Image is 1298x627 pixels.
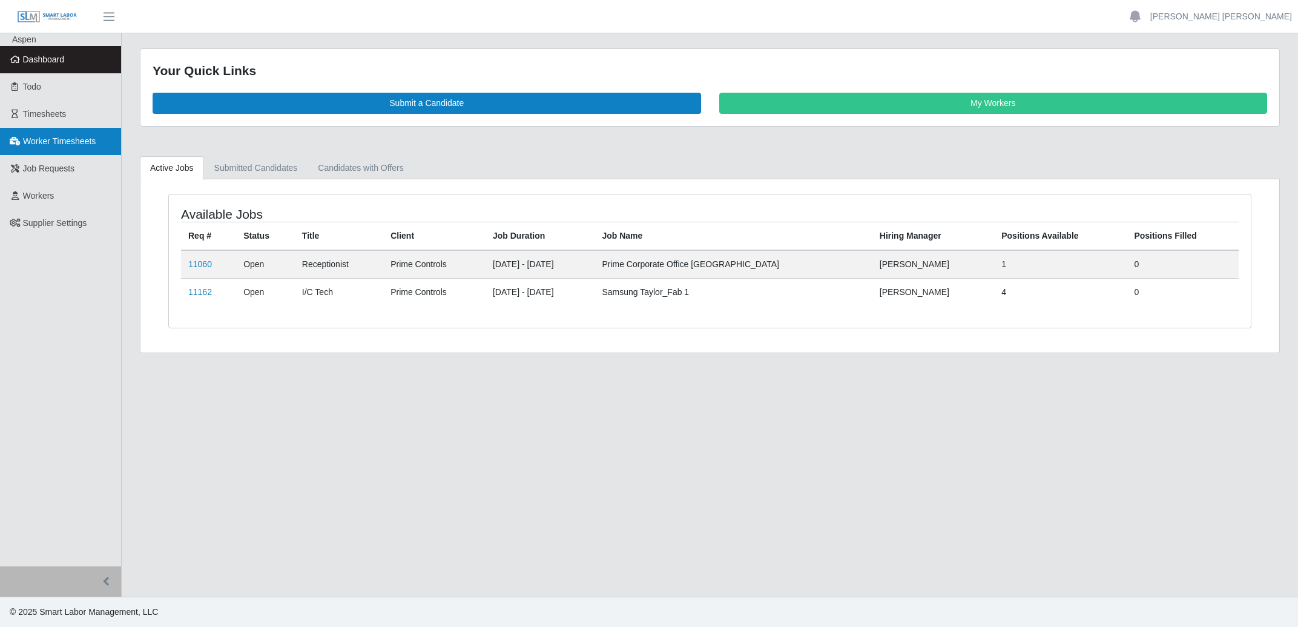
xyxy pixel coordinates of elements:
td: Prime Controls [383,278,486,306]
h4: Available Jobs [181,207,611,222]
td: [PERSON_NAME] [872,250,994,279]
a: 11162 [188,287,212,297]
span: Workers [23,191,54,201]
a: Active Jobs [140,156,204,180]
td: 0 [1127,250,1239,279]
a: [PERSON_NAME] [PERSON_NAME] [1150,10,1292,23]
span: Timesheets [23,109,67,119]
span: Dashboard [23,55,65,64]
a: Submitted Candidates [204,156,308,180]
th: Title [295,222,383,250]
td: 0 [1127,278,1239,306]
td: Prime Corporate Office [GEOGRAPHIC_DATA] [595,250,872,279]
td: 1 [994,250,1127,279]
a: 11060 [188,259,212,269]
span: Supplier Settings [23,218,87,228]
a: My Workers [719,93,1268,114]
a: Submit a Candidate [153,93,701,114]
th: Req # [181,222,236,250]
span: Todo [23,82,41,91]
td: I/C Tech [295,278,383,306]
td: Prime Controls [383,250,486,279]
th: Job Duration [486,222,595,250]
td: [DATE] - [DATE] [486,250,595,279]
td: Samsung Taylor_Fab 1 [595,278,872,306]
td: [PERSON_NAME] [872,278,994,306]
th: Positions Available [994,222,1127,250]
td: Open [236,250,295,279]
span: Worker Timesheets [23,136,96,146]
th: Job Name [595,222,872,250]
td: 4 [994,278,1127,306]
td: Open [236,278,295,306]
td: Receptionist [295,250,383,279]
th: Client [383,222,486,250]
a: Candidates with Offers [308,156,413,180]
img: SLM Logo [17,10,77,24]
td: [DATE] - [DATE] [486,278,595,306]
div: Your Quick Links [153,61,1267,81]
span: Job Requests [23,164,75,173]
th: Positions Filled [1127,222,1239,250]
th: Status [236,222,295,250]
th: Hiring Manager [872,222,994,250]
span: Aspen [12,35,36,44]
span: © 2025 Smart Labor Management, LLC [10,607,158,617]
